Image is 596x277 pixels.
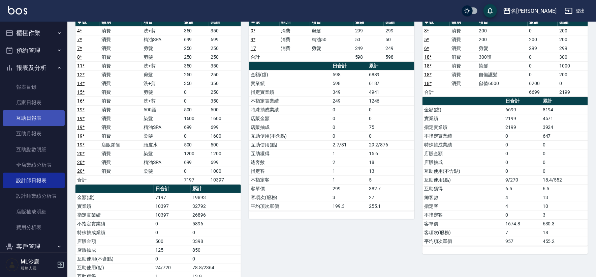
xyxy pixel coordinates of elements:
td: 剪髮 [142,44,182,53]
td: 消費 [100,167,142,175]
td: 200 [528,35,558,44]
td: 消費 [100,79,142,88]
td: 0 [528,70,558,79]
td: 598 [331,79,367,88]
td: 200 [558,26,588,35]
td: 6200 [528,79,558,88]
td: 3 [331,193,367,202]
td: 消費 [100,114,142,123]
td: 剪髮 [477,44,527,53]
td: 頭皮水 [142,140,182,149]
td: 消費 [100,26,142,35]
td: 指定實業績 [249,88,331,96]
td: 18 [541,228,588,237]
td: 0 [331,132,367,140]
p: 服務人員 [21,265,55,271]
td: 250 [209,44,241,53]
td: 125 [154,246,191,254]
button: 櫃檯作業 [3,24,65,42]
td: 消費 [450,53,477,61]
td: 500 [182,105,209,114]
td: 3 [541,211,588,219]
td: 2199 [504,123,541,132]
th: 日合計 [504,97,541,106]
td: 349 [331,88,367,96]
td: 消費 [100,70,142,79]
td: 消費 [280,35,310,44]
td: 0 [182,96,209,105]
td: 29.2/876 [367,140,414,149]
td: 598 [331,70,367,79]
td: 特殊抽成業績 [75,228,154,237]
td: 0 [541,158,588,167]
td: 0 [331,105,367,114]
td: 350 [182,61,209,70]
a: 設計師日報表 [3,173,65,188]
a: 全店業績分析表 [3,157,65,173]
a: 互助日報表 [3,110,65,126]
td: 不指定客 [249,175,331,184]
td: 4 [504,202,541,211]
td: 299 [528,44,558,53]
td: 350 [182,26,209,35]
td: 1200 [209,149,241,158]
table: a dense table [75,18,241,185]
td: 互助使用(點) [422,175,504,184]
td: 0 [191,228,241,237]
td: 不指定實業績 [249,96,331,105]
th: 金額 [528,18,558,27]
td: 互助使用(不含點) [75,254,154,263]
td: 350 [209,61,241,70]
th: 業績 [384,18,414,27]
td: 455.2 [541,237,588,246]
td: 指定實業績 [422,123,504,132]
td: 消費 [100,96,142,105]
td: 300 [558,53,588,61]
td: 店販金額 [249,114,331,123]
td: 精油50 [310,35,353,44]
a: 報表目錄 [3,79,65,95]
td: 特殊抽成業績 [249,105,331,114]
h5: ML沙鹿 [21,258,55,265]
td: 0 [182,167,209,175]
td: 1 [331,149,367,158]
td: 10397 [154,211,191,219]
td: 1000 [558,61,588,70]
td: 消費 [100,88,142,96]
th: 單號 [249,18,280,27]
td: 金額(虛) [249,70,331,79]
td: 剪髮 [310,44,353,53]
th: 類別 [450,18,477,27]
td: 299 [331,184,367,193]
td: 互助獲得 [422,184,504,193]
td: 6699 [504,105,541,114]
td: 6.5 [504,184,541,193]
td: 10 [541,202,588,211]
td: 199.3 [331,202,367,211]
td: 0 [504,211,541,219]
table: a dense table [422,97,588,246]
td: 500護 [142,105,182,114]
td: 6699 [528,88,558,96]
td: 消費 [450,35,477,44]
td: 客單價 [249,184,331,193]
td: 消費 [100,123,142,132]
td: 699 [209,35,241,44]
td: 1600 [182,114,209,123]
td: 299 [558,44,588,53]
td: 洗+剪 [142,96,182,105]
td: 2.7/81 [331,140,367,149]
td: 實業績 [75,202,154,211]
td: 4571 [541,114,588,123]
th: 單號 [422,18,450,27]
td: 249 [384,44,414,53]
td: 0 [182,88,209,96]
td: 200 [477,26,527,35]
td: 剪髮 [142,88,182,96]
td: 指定客 [249,167,331,175]
td: 1 [331,167,367,175]
td: 1200 [182,149,209,158]
td: 客單價 [422,219,504,228]
a: 店販抽成明細 [3,204,65,220]
td: 10397 [209,175,241,184]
